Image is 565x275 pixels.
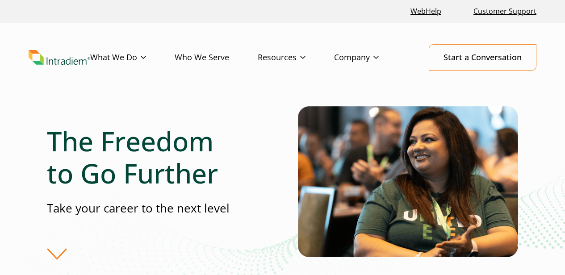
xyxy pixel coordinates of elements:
[47,200,243,217] p: Take your career to the next level
[47,125,243,189] h1: The Freedom to Go Further
[470,2,540,21] a: Customer Support
[29,50,90,65] a: Link to homepage of Intradiem
[29,50,90,65] img: Intradiem
[175,45,258,71] a: Who We Serve
[407,2,445,21] a: Link opens in a new window
[258,45,334,71] a: Resources
[429,44,536,71] a: Start a Conversation
[90,45,175,71] a: What We Do
[334,45,407,71] a: Company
